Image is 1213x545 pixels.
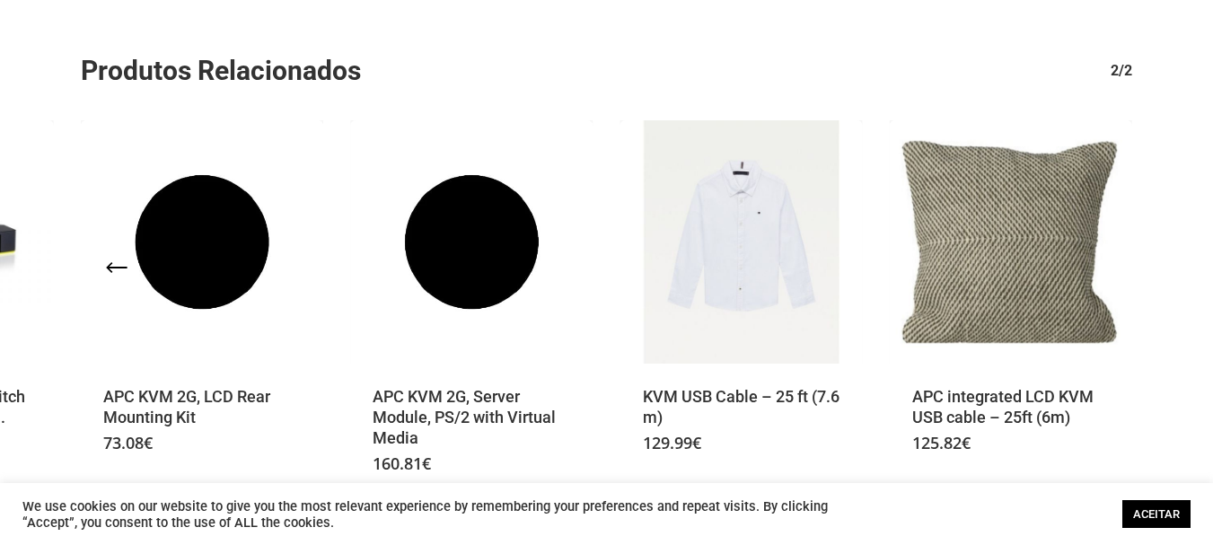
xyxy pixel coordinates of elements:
[103,432,153,453] bdi: 73.08
[99,250,135,286] button: Previous
[912,432,971,453] bdi: 125.82
[620,120,863,363] img: Placeholder
[373,453,431,474] bdi: 160.81
[643,432,701,453] bdi: 129.99
[144,432,153,453] span: €
[890,120,1132,363] img: Placeholder
[620,120,863,363] a: KVM USB Cable - 25 ft (7.6 m)
[1122,500,1191,528] a: ACEITAR
[81,53,1146,89] h2: Produtos Relacionados
[962,432,971,453] span: €
[103,386,301,429] a: APC KVM 2G, LCD Rear Mounting Kit
[692,432,701,453] span: €
[422,453,431,474] span: €
[1093,53,1132,89] div: 2/2
[912,386,1110,429] a: APC integrated LCD KVM USB cable – 25ft (6m)
[22,498,840,531] div: We use cookies on our website to give you the most relevant experience by remembering your prefer...
[350,120,593,363] a: APC KVM 2G, Server Module, PS/2 with Virtual Media
[373,386,570,450] a: APC KVM 2G, Server Module, PS/2 with Virtual Media
[643,386,840,429] a: KVM USB Cable – 25 ft (7.6 m)
[81,120,323,363] img: Placeholder
[350,120,593,363] img: Placeholder
[81,120,323,363] a: APC KVM 2G, LCD Rear Mounting Kit
[890,120,1132,363] a: APC integrated LCD KVM USB cable - 25ft (6m)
